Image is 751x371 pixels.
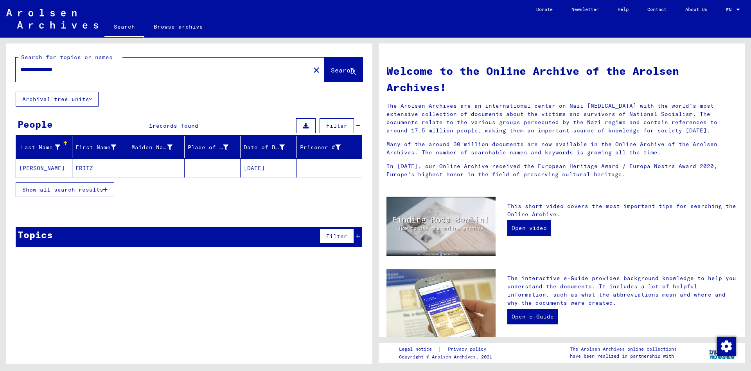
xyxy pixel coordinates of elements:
span: Filter [326,233,347,240]
img: eguide.jpg [386,269,496,342]
div: | [399,345,496,353]
div: Date of Birth [244,141,296,154]
p: Copyright © Arolsen Archives, 2021 [399,353,496,360]
div: First Name [75,143,117,152]
button: Search [324,58,363,82]
span: 1 [149,122,153,129]
span: Show all search results [22,186,103,193]
div: Topics [18,228,53,242]
mat-header-cell: Date of Birth [241,136,297,158]
mat-cell: [DATE] [241,159,297,177]
img: Arolsen_neg.svg [6,9,98,29]
a: Legal notice [399,345,438,353]
p: The interactive e-Guide provides background knowledge to help you understand the documents. It in... [507,274,737,307]
div: Maiden Name [131,143,172,152]
div: Maiden Name [131,141,184,154]
span: EN [726,7,735,13]
div: Date of Birth [244,143,285,152]
button: Archival tree units [16,92,99,107]
mat-cell: [PERSON_NAME] [16,159,72,177]
a: Open video [507,220,551,236]
p: have been realized in partnership with [570,353,677,360]
a: Search [104,17,144,38]
mat-label: Search for topics or names [21,54,113,61]
a: Privacy policy [442,345,496,353]
div: Prisoner # [300,141,353,154]
mat-header-cell: First Name [72,136,129,158]
div: Place of Birth [188,143,229,152]
button: Show all search results [16,182,114,197]
mat-header-cell: Last Name [16,136,72,158]
p: The Arolsen Archives online collections [570,346,677,353]
p: In [DATE], our Online Archive received the European Heritage Award / Europa Nostra Award 2020, Eu... [386,162,737,179]
p: Many of the around 30 million documents are now available in the Online Archive of the Arolsen Ar... [386,140,737,157]
mat-header-cell: Place of Birth [185,136,241,158]
span: records found [153,122,198,129]
img: yv_logo.png [708,343,737,362]
span: Search [331,66,354,74]
p: The Arolsen Archives are an international center on Nazi [MEDICAL_DATA] with the world’s most ext... [386,102,737,135]
button: Filter [320,118,354,133]
div: Last Name [19,141,72,154]
mat-header-cell: Prisoner # [297,136,362,158]
div: Prisoner # [300,143,341,152]
p: This short video covers the most important tips for searching the Online Archive. [507,202,737,219]
div: First Name [75,141,128,154]
mat-cell: FRITZ [72,159,129,177]
mat-header-cell: Maiden Name [128,136,185,158]
a: Open e-Guide [507,309,558,324]
span: Filter [326,122,347,129]
img: Change consent [717,337,736,356]
div: Last Name [19,143,60,152]
img: video.jpg [386,197,496,256]
button: Clear [309,62,324,78]
h1: Welcome to the Online Archive of the Arolsen Archives! [386,63,737,96]
a: Browse archive [144,17,212,36]
mat-icon: close [312,65,321,75]
div: Place of Birth [188,141,241,154]
button: Filter [320,229,354,244]
div: People [18,117,53,131]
